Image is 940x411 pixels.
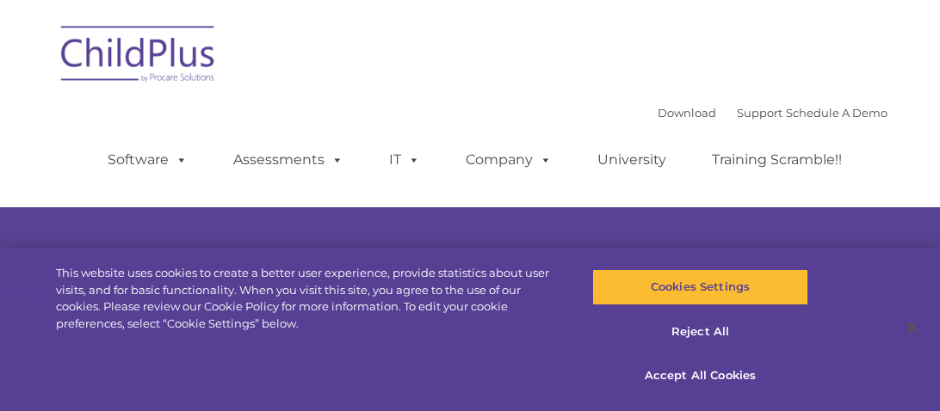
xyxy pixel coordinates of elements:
a: Download [658,106,716,120]
a: IT [372,143,437,177]
button: Close [894,309,931,347]
a: Software [90,143,205,177]
img: ChildPlus by Procare Solutions [53,14,225,100]
a: Support [737,106,782,120]
div: This website uses cookies to create a better user experience, provide statistics about user visit... [56,265,564,332]
a: Schedule A Demo [786,106,887,120]
button: Cookies Settings [592,269,808,305]
a: Company [448,143,569,177]
a: University [580,143,683,177]
a: Training Scramble!! [695,143,859,177]
button: Accept All Cookies [592,358,808,394]
a: Assessments [216,143,361,177]
font: | [658,106,887,120]
button: Reject All [592,314,808,350]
